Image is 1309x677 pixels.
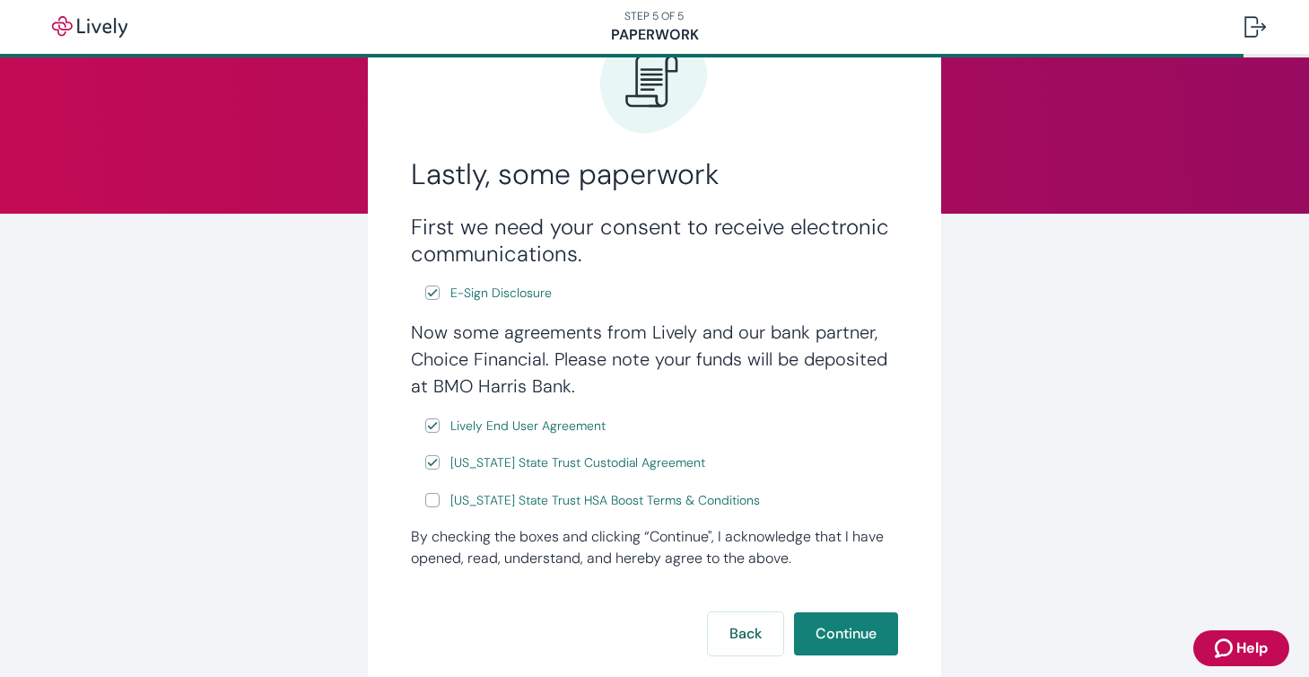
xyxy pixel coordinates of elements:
[447,489,764,512] a: e-sign disclosure document
[450,284,552,303] span: E-Sign Disclosure
[450,417,606,435] span: Lively End User Agreement
[450,491,760,510] span: [US_STATE] State Trust HSA Boost Terms & Conditions
[1236,637,1268,659] span: Help
[450,453,705,472] span: [US_STATE] State Trust Custodial Agreement
[411,526,899,569] div: By checking the boxes and clicking “Continue", I acknowledge that I have opened, read, understand...
[794,612,898,655] button: Continue
[447,282,555,304] a: e-sign disclosure document
[39,16,140,38] img: Lively
[1215,637,1236,659] svg: Zendesk support icon
[1193,630,1289,666] button: Zendesk support iconHelp
[708,612,783,655] button: Back
[447,415,609,437] a: e-sign disclosure document
[447,452,709,474] a: e-sign disclosure document
[411,156,899,192] h2: Lastly, some paperwork
[411,214,899,268] h3: First we need your consent to receive electronic communications.
[1230,5,1280,48] button: Log out
[411,319,899,400] h4: Now some agreements from Lively and our bank partner, Choice Financial. Please note your funds wi...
